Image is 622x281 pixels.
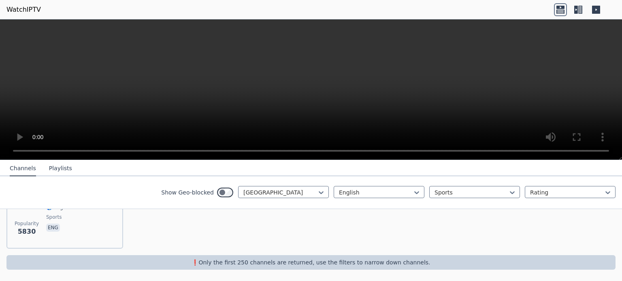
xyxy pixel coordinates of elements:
p: ❗️Only the first 250 channels are returned, use the filters to narrow down channels. [10,258,612,266]
a: WatchIPTV [6,5,41,15]
span: sports [46,214,62,220]
p: eng [46,224,60,232]
span: Popularity [15,220,39,227]
button: Channels [10,161,36,176]
button: Playlists [49,161,72,176]
span: 5830 [18,227,36,237]
label: Show Geo-blocked [161,188,214,196]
